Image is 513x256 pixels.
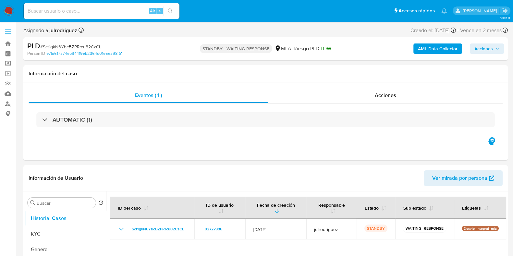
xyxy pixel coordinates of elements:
button: AML Data Collector [413,43,462,54]
input: Buscar [37,200,93,206]
h1: Información de Usuario [29,175,83,181]
b: AML Data Collector [418,43,458,54]
div: Creado el: [DATE] [410,26,456,35]
b: PLD [27,41,40,51]
span: - [457,26,459,35]
p: julieta.rodriguez@mercadolibre.com [462,8,499,14]
a: Notificaciones [441,8,447,14]
span: Ver mirada por persona [432,170,487,186]
div: MLA [275,45,291,52]
b: Person ID [27,51,45,56]
input: Buscar usuario o caso... [24,7,179,15]
span: LOW [321,45,331,52]
span: s [159,8,161,14]
span: Alt [150,8,155,14]
span: Riesgo PLD: [294,45,331,52]
button: Buscar [30,200,35,205]
button: KYC [25,226,106,242]
button: Ver mirada por persona [424,170,503,186]
h1: Información del caso [29,70,503,77]
p: STANDBY - WAITING RESPONSE [200,44,272,53]
b: julrodriguez [48,27,77,34]
span: Acciones [375,91,396,99]
button: Historial Casos [25,211,106,226]
span: Eventos ( 1 ) [135,91,162,99]
a: e7fa617a74eb94419eb2364d01e5ea98 [46,51,122,56]
span: # Sct1gkN6YbcBZPRrcu82CzCL [40,43,101,50]
div: AUTOMATIC (1) [36,112,495,127]
button: Acciones [470,43,504,54]
button: Volver al orden por defecto [98,200,104,207]
span: Acciones [474,43,493,54]
h3: AUTOMATIC (1) [53,116,92,123]
button: search-icon [164,6,177,16]
span: Accesos rápidos [398,7,435,14]
span: Vence en 2 meses [460,27,502,34]
a: Salir [501,7,508,14]
span: Asignado a [23,27,77,34]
